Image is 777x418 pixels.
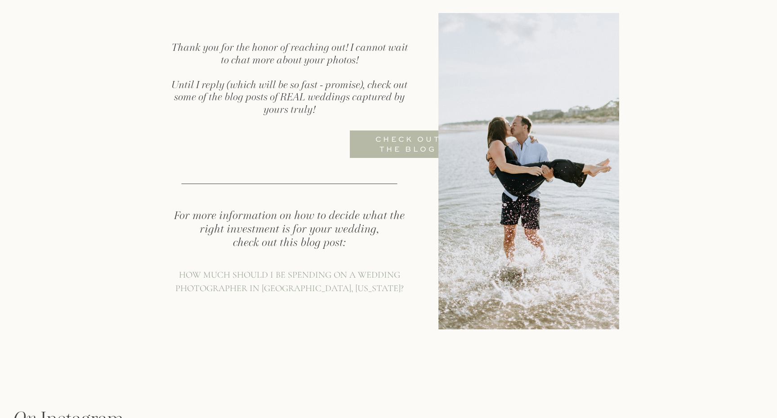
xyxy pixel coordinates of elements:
[169,209,410,258] h2: For more information on how to decide what the right investment is for your wedding, check out th...
[365,135,451,150] a: Check out the blog
[169,41,410,98] h2: Thank you for the honor of reaching out! I cannot wait to chat more about your photos! Until I re...
[169,268,410,317] a: HOW MUCH SHOULD I BE SPENDING ON A WEDDING PHOTOGRAPHER IN [GEOGRAPHIC_DATA], [US_STATE]?
[169,209,410,258] a: For more information on how to decide what the right investment is for your wedding,check out thi...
